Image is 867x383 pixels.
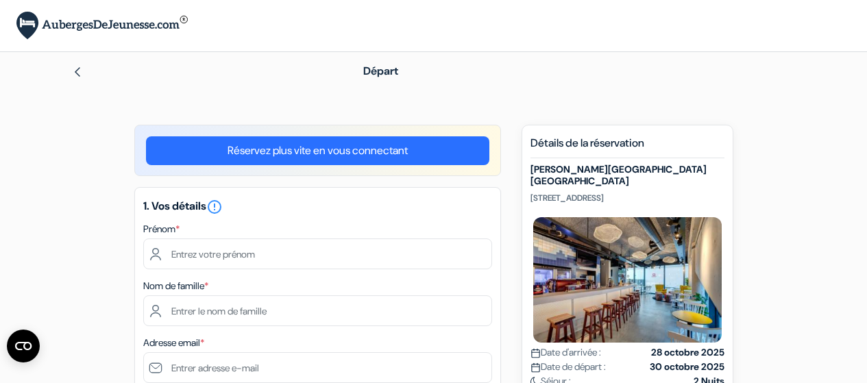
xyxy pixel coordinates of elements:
[143,336,204,350] label: Adresse email
[530,193,724,203] p: [STREET_ADDRESS]
[530,345,601,360] span: Date d'arrivée :
[651,345,724,360] strong: 28 octobre 2025
[143,199,492,215] h5: 1. Vos détails
[7,330,40,362] button: Ouvrir le widget CMP
[206,199,223,215] i: error_outline
[146,136,489,165] a: Réservez plus vite en vous connectant
[143,238,492,269] input: Entrez votre prénom
[143,222,180,236] label: Prénom
[16,12,188,40] img: AubergesDeJeunesse.com
[530,360,606,374] span: Date de départ :
[530,164,724,187] h5: [PERSON_NAME][GEOGRAPHIC_DATA] [GEOGRAPHIC_DATA]
[530,362,541,373] img: calendar.svg
[650,360,724,374] strong: 30 octobre 2025
[72,66,83,77] img: left_arrow.svg
[530,136,724,158] h5: Détails de la réservation
[143,279,208,293] label: Nom de famille
[143,352,492,383] input: Entrer adresse e-mail
[363,64,398,78] span: Départ
[143,295,492,326] input: Entrer le nom de famille
[530,348,541,358] img: calendar.svg
[206,199,223,213] a: error_outline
